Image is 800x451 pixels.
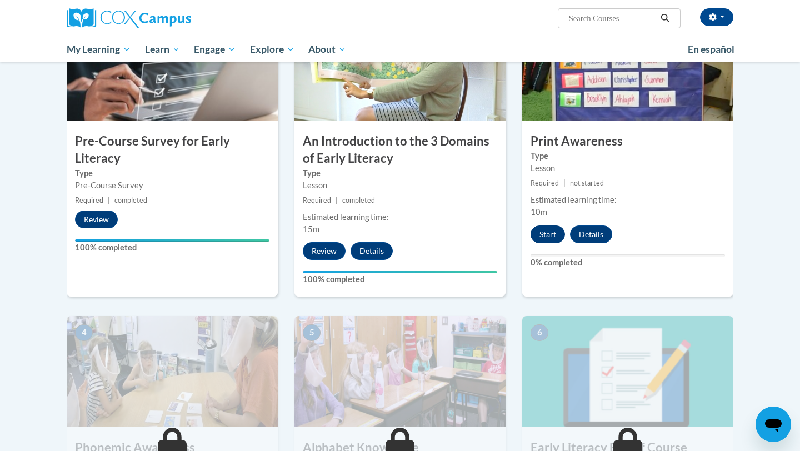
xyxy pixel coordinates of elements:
[531,225,565,243] button: Start
[303,324,321,341] span: 5
[138,37,187,62] a: Learn
[67,9,278,121] img: Course Image
[75,239,269,242] div: Your progress
[294,133,506,167] h3: An Introduction to the 3 Domains of Early Literacy
[67,133,278,167] h3: Pre-Course Survey for Early Literacy
[303,167,497,179] label: Type
[342,196,375,204] span: completed
[187,37,243,62] a: Engage
[75,196,103,204] span: Required
[657,12,673,25] button: Search
[75,179,269,192] div: Pre-Course Survey
[243,37,302,62] a: Explore
[67,43,131,56] span: My Learning
[194,43,236,56] span: Engage
[67,8,278,28] a: Cox Campus
[108,196,110,204] span: |
[568,12,657,25] input: Search Courses
[531,207,547,217] span: 10m
[114,196,147,204] span: completed
[570,225,612,243] button: Details
[75,211,118,228] button: Review
[570,179,604,187] span: not started
[522,316,733,427] img: Course Image
[531,194,725,206] div: Estimated learning time:
[303,242,346,260] button: Review
[67,316,278,427] img: Course Image
[294,316,506,427] img: Course Image
[145,43,180,56] span: Learn
[563,179,566,187] span: |
[531,324,548,341] span: 6
[250,43,294,56] span: Explore
[75,324,93,341] span: 4
[303,179,497,192] div: Lesson
[50,37,750,62] div: Main menu
[302,37,354,62] a: About
[303,211,497,223] div: Estimated learning time:
[75,242,269,254] label: 100% completed
[303,273,497,285] label: 100% completed
[303,196,331,204] span: Required
[700,8,733,26] button: Account Settings
[303,271,497,273] div: Your progress
[59,37,138,62] a: My Learning
[308,43,346,56] span: About
[522,9,733,121] img: Course Image
[522,133,733,150] h3: Print Awareness
[531,162,725,174] div: Lesson
[531,257,725,269] label: 0% completed
[351,242,393,260] button: Details
[531,150,725,162] label: Type
[336,196,338,204] span: |
[756,407,791,442] iframe: Button to launch messaging window
[688,43,734,55] span: En español
[75,167,269,179] label: Type
[294,9,506,121] img: Course Image
[531,179,559,187] span: Required
[303,224,319,234] span: 15m
[67,8,191,28] img: Cox Campus
[681,38,742,61] a: En español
